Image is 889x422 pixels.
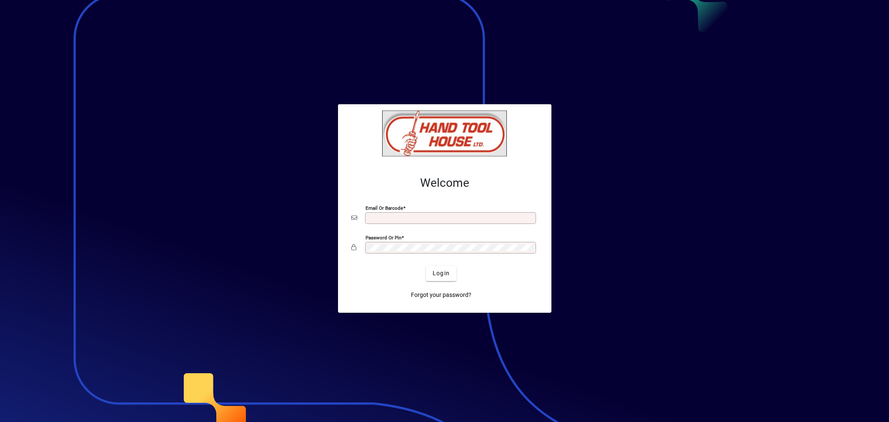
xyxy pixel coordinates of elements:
h2: Welcome [351,176,538,190]
mat-label: Password or Pin [366,234,401,240]
span: Login [433,269,450,278]
button: Login [426,266,456,281]
span: Forgot your password? [411,291,471,299]
mat-label: Email or Barcode [366,205,403,211]
a: Forgot your password? [408,288,475,303]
